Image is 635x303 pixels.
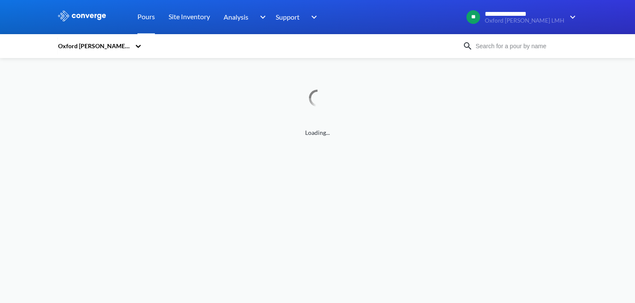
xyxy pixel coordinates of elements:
[57,41,131,51] div: Oxford [PERSON_NAME] LMH
[224,12,248,22] span: Analysis
[254,12,268,22] img: downArrow.svg
[57,128,578,137] span: Loading...
[276,12,300,22] span: Support
[57,10,107,21] img: logo_ewhite.svg
[564,12,578,22] img: downArrow.svg
[485,17,564,24] span: Oxford [PERSON_NAME] LMH
[473,41,576,51] input: Search for a pour by name
[463,41,473,51] img: icon-search.svg
[306,12,319,22] img: downArrow.svg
